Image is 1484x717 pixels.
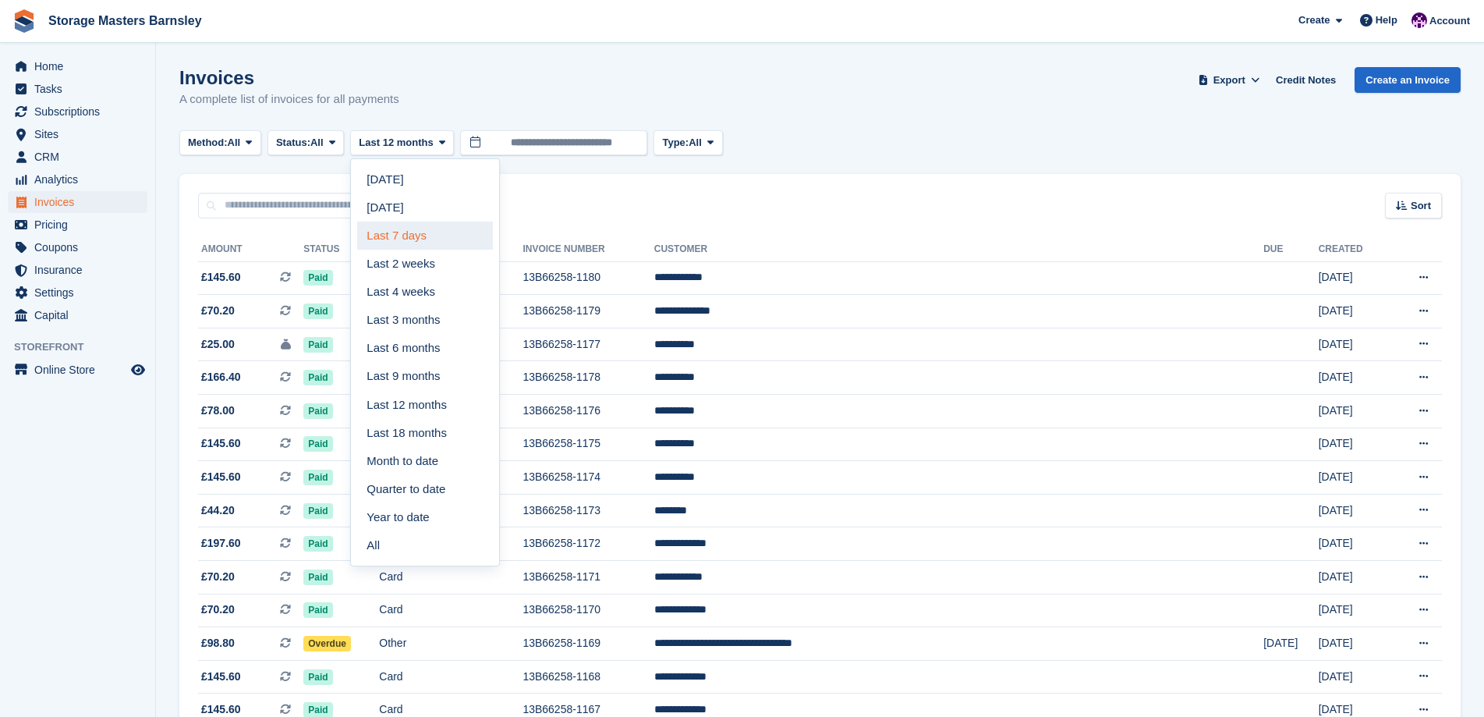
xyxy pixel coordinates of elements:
[8,359,147,381] a: menu
[1263,237,1318,262] th: Due
[1270,67,1342,93] a: Credit Notes
[34,214,128,236] span: Pricing
[1319,494,1390,527] td: [DATE]
[14,339,155,355] span: Storefront
[689,135,702,151] span: All
[201,602,235,618] span: £70.20
[357,335,493,363] a: Last 6 months
[8,282,147,303] a: menu
[8,101,147,122] a: menu
[8,55,147,77] a: menu
[303,470,332,485] span: Paid
[357,250,493,278] a: Last 2 weeks
[303,503,332,519] span: Paid
[522,361,653,395] td: 13B66258-1178
[201,502,235,519] span: £44.20
[522,395,653,428] td: 13B66258-1176
[1319,627,1390,661] td: [DATE]
[303,370,332,385] span: Paid
[8,236,147,258] a: menu
[8,169,147,190] a: menu
[34,259,128,281] span: Insurance
[1319,361,1390,395] td: [DATE]
[522,428,653,461] td: 13B66258-1175
[357,475,493,503] a: Quarter to date
[1263,627,1318,661] td: [DATE]
[522,660,653,694] td: 13B66258-1168
[34,146,128,168] span: CRM
[188,135,228,151] span: Method:
[34,236,128,258] span: Coupons
[522,627,653,661] td: 13B66258-1169
[1411,198,1431,214] span: Sort
[303,270,332,286] span: Paid
[1213,73,1245,88] span: Export
[654,237,1263,262] th: Customer
[267,130,344,156] button: Status: All
[34,359,128,381] span: Online Store
[357,391,493,419] a: Last 12 months
[201,635,235,651] span: £98.80
[522,561,653,595] td: 13B66258-1171
[303,669,332,685] span: Paid
[303,636,351,651] span: Overdue
[303,602,332,618] span: Paid
[198,237,303,262] th: Amount
[303,536,332,552] span: Paid
[1319,328,1390,361] td: [DATE]
[357,278,493,306] a: Last 4 weeks
[350,130,454,156] button: Last 12 months
[1298,12,1330,28] span: Create
[42,8,208,34] a: Storage Masters Barnsley
[1195,67,1263,93] button: Export
[303,303,332,319] span: Paid
[276,135,310,151] span: Status:
[1319,461,1390,495] td: [DATE]
[8,259,147,281] a: menu
[1319,395,1390,428] td: [DATE]
[201,469,241,485] span: £145.60
[357,193,493,222] a: [DATE]
[357,222,493,250] a: Last 7 days
[653,130,722,156] button: Type: All
[129,360,147,379] a: Preview store
[522,237,653,262] th: Invoice Number
[303,570,332,585] span: Paid
[1319,527,1390,561] td: [DATE]
[8,123,147,145] a: menu
[228,135,241,151] span: All
[522,527,653,561] td: 13B66258-1172
[34,282,128,303] span: Settings
[379,660,522,694] td: Card
[34,78,128,100] span: Tasks
[34,101,128,122] span: Subscriptions
[522,594,653,627] td: 13B66258-1170
[201,535,241,552] span: £197.60
[201,435,241,452] span: £145.60
[357,419,493,447] a: Last 18 months
[379,561,522,595] td: Card
[179,67,399,88] h1: Invoices
[1355,67,1461,93] a: Create an Invoice
[34,304,128,326] span: Capital
[1319,594,1390,627] td: [DATE]
[357,363,493,391] a: Last 9 months
[303,436,332,452] span: Paid
[303,237,379,262] th: Status
[201,269,241,286] span: £145.60
[303,403,332,419] span: Paid
[201,336,235,353] span: £25.00
[662,135,689,151] span: Type:
[201,403,235,419] span: £78.00
[522,295,653,328] td: 13B66258-1179
[34,123,128,145] span: Sites
[357,531,493,559] a: All
[201,303,235,319] span: £70.20
[1319,561,1390,595] td: [DATE]
[522,328,653,361] td: 13B66258-1177
[1319,428,1390,461] td: [DATE]
[522,261,653,295] td: 13B66258-1180
[357,165,493,193] a: [DATE]
[303,337,332,353] span: Paid
[522,494,653,527] td: 13B66258-1173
